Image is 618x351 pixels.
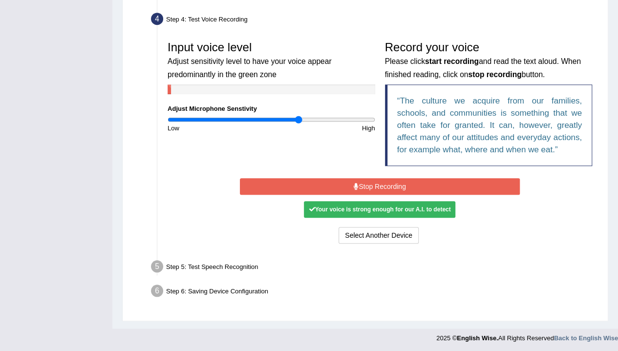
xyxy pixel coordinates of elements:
small: Adjust sensitivity level to have your voice appear predominantly in the green zone [168,57,331,78]
b: stop recording [468,70,521,79]
div: High [271,124,380,133]
div: Step 5: Test Speech Recognition [147,257,603,279]
h3: Record your voice [385,41,593,80]
a: Back to English Wise [554,334,618,342]
button: Stop Recording [240,178,520,195]
label: Adjust Microphone Senstivity [168,104,257,113]
button: Select Another Device [339,227,419,244]
q: The culture we acquire from our families, schools, and communities is something that we often tak... [397,96,582,154]
small: Please click and read the text aloud. When finished reading, click on button. [385,57,581,78]
div: Step 6: Saving Device Configuration [147,282,603,303]
div: Your voice is strong enough for our A.I. to detect [304,201,455,218]
div: Low [163,124,271,133]
strong: English Wise. [457,334,498,342]
div: Step 4: Test Voice Recording [147,10,603,31]
h3: Input voice level [168,41,375,80]
b: start recording [425,57,479,65]
div: 2025 © All Rights Reserved [436,329,618,343]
